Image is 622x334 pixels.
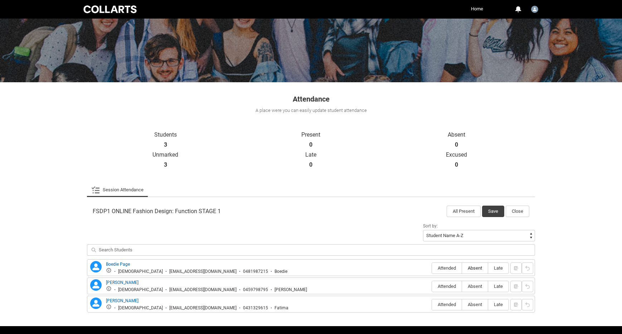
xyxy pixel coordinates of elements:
div: [DEMOGRAPHIC_DATA] [118,269,163,274]
div: [EMAIL_ADDRESS][DOMAIN_NAME] [169,287,237,293]
a: [PERSON_NAME] [106,298,139,303]
div: [DEMOGRAPHIC_DATA] [118,287,163,293]
strong: 3 [164,161,167,168]
lightning-icon: Fatoumata Diallo [90,298,102,309]
div: Boedie [274,269,287,274]
div: [EMAIL_ADDRESS][DOMAIN_NAME] [169,305,237,311]
strong: 0 [309,161,312,168]
a: Home [469,4,485,14]
span: Attended [432,302,462,307]
div: A place were you can easily update student attendance [86,107,536,114]
span: Absent [462,284,488,289]
button: All Present [447,206,481,217]
span: Attended [432,284,462,289]
a: Boedie Page [106,262,130,267]
li: Session Attendance [87,183,148,197]
div: [PERSON_NAME] [274,287,307,293]
span: Absent [462,302,488,307]
div: [EMAIL_ADDRESS][DOMAIN_NAME] [169,269,237,274]
span: FSDP1 ONLINE Fashion Design: Function STAGE 1 [93,208,221,215]
span: Late [488,284,509,289]
span: Attended [432,265,462,271]
img: Sarah.Conners [531,6,538,13]
div: Fatima [274,305,288,311]
p: Students [93,131,238,138]
lightning-icon: Daphne Woodhill [90,279,102,291]
div: 0481987215 [243,269,268,274]
strong: 0 [309,141,312,148]
div: [DEMOGRAPHIC_DATA] [118,305,163,311]
span: Absent [462,265,488,271]
button: Save [482,206,504,217]
strong: 0 [455,141,458,148]
span: Late [488,302,509,307]
span: Late [488,265,509,271]
div: 0431329615 [243,305,268,311]
lightning-icon: Boedie Page [90,261,102,272]
p: Excused [384,151,529,158]
a: [PERSON_NAME] [106,280,139,285]
button: Reset [522,262,533,274]
button: Reset [522,281,533,292]
span: Attendance [293,95,330,103]
input: Search Students [87,244,535,256]
strong: 3 [164,141,167,148]
button: Reset [522,299,533,310]
strong: 0 [455,161,458,168]
p: Present [238,131,384,138]
span: Sort by: [423,224,438,229]
button: User Profile Sarah.Conners [529,3,540,14]
a: Session Attendance [91,183,144,197]
p: Unmarked [93,151,238,158]
p: Late [238,151,384,158]
div: 0459798795 [243,287,268,293]
button: Close [506,206,529,217]
p: Absent [384,131,529,138]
